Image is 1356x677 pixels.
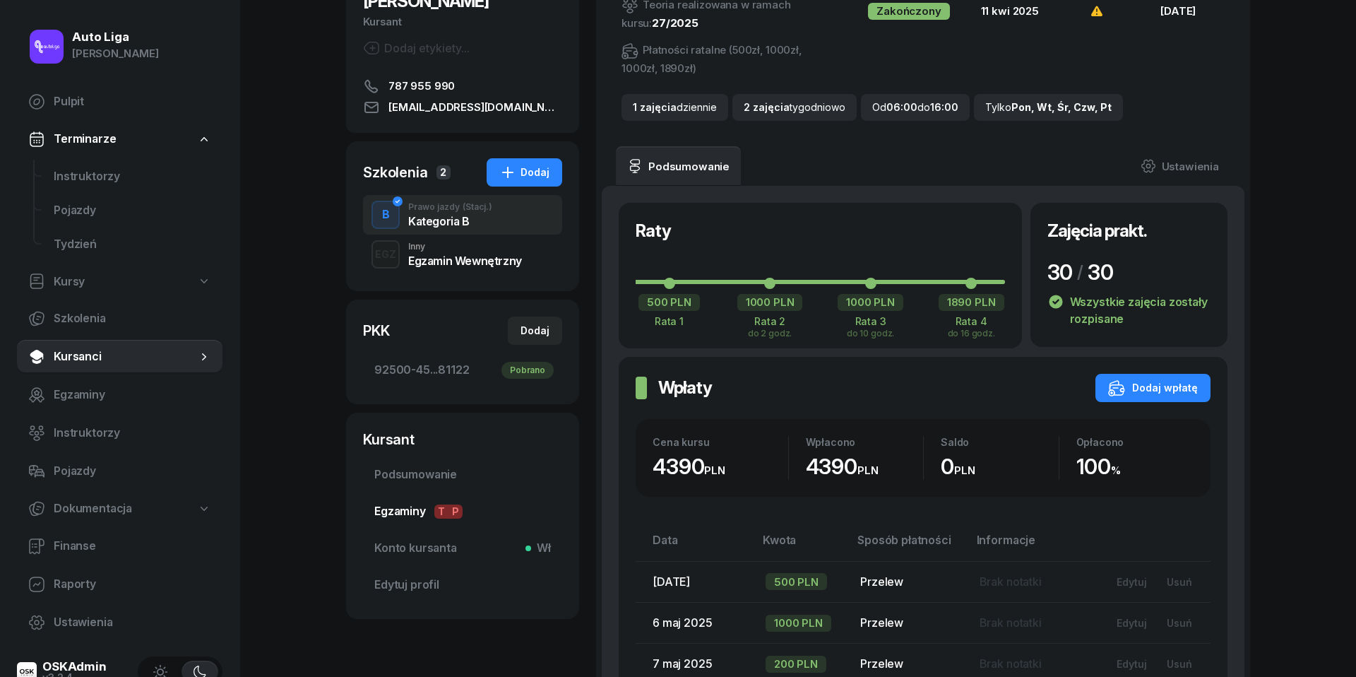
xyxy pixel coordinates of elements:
[448,505,463,519] span: P
[508,317,562,345] button: Dodaj
[1076,454,1194,480] div: 100
[1077,261,1083,283] div: /
[363,430,562,449] div: Kursant
[17,416,222,450] a: Instruktorzy
[54,201,211,220] span: Pojazdy
[17,493,222,525] a: Dokumentacja
[1111,464,1121,477] small: %
[408,203,492,211] div: Prawo jazdy
[860,573,956,591] div: Przelew
[1167,617,1192,629] div: Usuń
[54,348,197,366] span: Kursanci
[616,146,741,186] a: Podsumowanie
[54,235,211,254] span: Tydzień
[371,201,400,229] button: B
[42,194,222,228] a: Pojazdy
[837,315,904,327] div: Rata 3
[737,294,803,311] div: 1000 PLN
[369,245,402,263] div: EGZ
[363,235,562,274] button: EGZInnyEgzamin Wewnętrzny
[849,531,968,561] th: Sposób płatności
[1117,576,1147,588] div: Edytuj
[17,85,222,119] a: Pulpit
[1107,570,1157,594] button: Edytuj
[766,573,827,590] div: 500 PLN
[981,4,1039,18] span: 11 kwi 2025
[521,322,549,339] div: Dodaj
[1167,576,1192,588] div: Usuń
[939,294,1004,311] div: 1890 PLN
[653,575,690,589] span: [DATE]
[363,458,562,492] a: Podsumowanie
[1157,611,1202,635] button: Usuń
[371,240,400,269] button: EGZ
[806,454,924,480] div: 4390
[1129,146,1230,186] a: Ustawienia
[941,454,1059,480] div: 0
[487,158,562,187] button: Dodaj
[737,327,804,338] div: do 2 godz.
[388,99,562,116] span: [EMAIL_ADDRESS][DOMAIN_NAME]
[938,327,1005,338] div: do 16 godz.
[363,78,562,95] a: 787 955 990
[363,163,428,182] div: Szkolenia
[17,123,222,155] a: Terminarze
[376,203,395,227] div: B
[17,302,222,336] a: Szkolenia
[363,353,562,387] a: 92500-45...81122Pobrano
[17,266,222,298] a: Kursy
[531,539,551,558] span: Wł
[806,436,924,448] div: Wpłacono
[388,78,455,95] span: 787 955 990
[463,203,492,211] span: (Stacj.)
[860,614,956,632] div: Przelew
[363,99,562,116] a: [EMAIL_ADDRESS][DOMAIN_NAME]
[954,464,975,477] small: PLN
[1047,259,1073,285] span: 30
[17,454,222,488] a: Pojazdy
[363,495,562,529] a: EgzaminyTP
[653,436,788,448] div: Cena kursu
[980,616,1042,630] span: Brak notatki
[737,315,804,327] div: Rata 2
[436,165,451,179] span: 2
[408,216,492,227] div: Kategoria B
[1117,617,1147,629] div: Edytuj
[17,567,222,601] a: Raporty
[868,3,949,20] div: Zakończony
[42,661,107,673] div: OSKAdmin
[636,531,754,561] th: Data
[17,529,222,563] a: Finanse
[938,315,1005,327] div: Rata 4
[363,195,562,235] button: BPrawo jazdy(Stacj.)Kategoria B
[17,378,222,412] a: Egzaminy
[374,539,551,558] span: Konto kursanta
[1157,570,1202,594] button: Usuń
[980,575,1042,589] span: Brak notatki
[363,13,562,31] div: Kursant
[621,41,834,78] div: Płatności ratalne (500zł, 1000zł, 1000zł, 1890zł)
[766,615,831,632] div: 1000 PLN
[499,164,549,181] div: Dodaj
[363,531,562,565] a: Konto kursantaWł
[968,531,1096,561] th: Informacje
[1076,436,1194,448] div: Opłacono
[72,45,159,63] div: [PERSON_NAME]
[54,167,211,186] span: Instruktorzy
[54,130,116,148] span: Terminarze
[941,436,1059,448] div: Saldo
[1107,652,1157,676] button: Edytuj
[54,500,132,518] span: Dokumentacja
[363,321,390,341] div: PKK
[363,568,562,602] a: Edytuj profil
[54,310,211,328] span: Szkolenia
[374,361,551,379] span: 92500-45...81122
[501,362,554,379] div: Pobrano
[408,255,522,266] div: Egzamin Wewnętrzny
[857,464,879,477] small: PLN
[837,327,904,338] div: do 10 godz.
[54,613,211,632] span: Ustawienia
[54,462,211,481] span: Pojazdy
[766,656,826,673] div: 200 PLN
[653,616,712,630] span: 6 maj 2025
